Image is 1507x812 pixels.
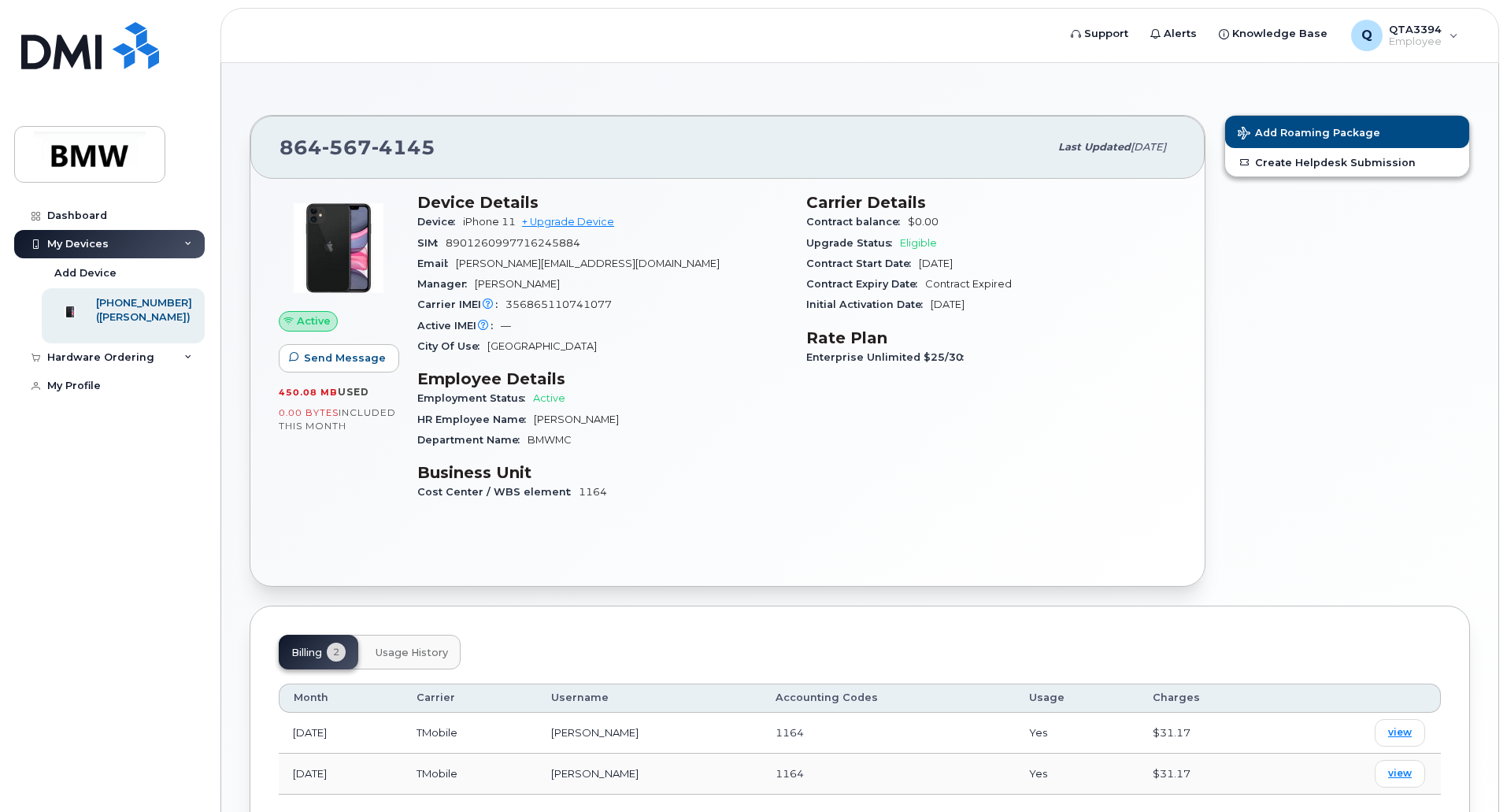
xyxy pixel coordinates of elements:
[417,486,579,498] span: Cost Center / WBS element
[528,434,572,446] span: BMWMC
[501,320,511,332] span: —
[297,313,331,328] span: Active
[417,237,446,249] span: SIM
[806,193,1176,212] h3: Carrier Details
[338,386,369,398] span: used
[806,278,925,290] span: Contract Expiry Date
[1375,760,1425,788] a: view
[279,684,402,712] th: Month
[537,713,761,754] td: [PERSON_NAME]
[579,486,607,498] span: 1164
[1015,684,1139,712] th: Usage
[776,767,804,780] span: 1164
[900,237,937,249] span: Eligible
[1225,116,1469,148] button: Add Roaming Package
[537,754,761,795] td: [PERSON_NAME]
[1375,719,1425,747] a: view
[322,135,372,159] span: 567
[806,258,919,269] span: Contract Start Date
[776,726,804,739] span: 1164
[537,684,761,712] th: Username
[806,328,1176,347] h3: Rate Plan
[417,278,475,290] span: Manager
[417,369,787,388] h3: Employee Details
[376,647,448,659] span: Usage History
[533,392,565,404] span: Active
[1438,743,1495,800] iframe: Messenger Launcher
[925,278,1012,290] span: Contract Expired
[402,684,537,712] th: Carrier
[931,298,965,310] span: [DATE]
[279,387,338,398] span: 450.08 MB
[417,320,501,332] span: Active IMEI
[806,216,908,228] span: Contract balance
[505,298,612,310] span: 356865110741077
[1015,754,1139,795] td: Yes
[279,754,402,795] td: [DATE]
[522,216,614,228] a: + Upgrade Device
[402,754,537,795] td: TMobile
[279,344,399,373] button: Send Message
[1015,713,1139,754] td: Yes
[534,413,619,425] span: [PERSON_NAME]
[417,216,463,228] span: Device
[417,340,487,352] span: City Of Use
[1058,141,1131,153] span: Last updated
[1139,684,1285,712] th: Charges
[1388,766,1412,780] span: view
[1225,148,1469,176] a: Create Helpdesk Submission
[417,193,787,212] h3: Device Details
[919,258,953,269] span: [DATE]
[417,463,787,482] h3: Business Unit
[446,237,580,249] span: 8901260997716245884
[1153,725,1271,740] div: $31.17
[417,392,533,404] span: Employment Status
[1238,127,1380,142] span: Add Roaming Package
[1131,141,1166,153] span: [DATE]
[402,713,537,754] td: TMobile
[761,684,1015,712] th: Accounting Codes
[291,201,386,295] img: iPhone_11.jpg
[280,135,435,159] span: 864
[463,216,516,228] span: iPhone 11
[487,340,597,352] span: [GEOGRAPHIC_DATA]
[417,434,528,446] span: Department Name
[304,350,386,365] span: Send Message
[806,351,972,363] span: Enterprise Unlimited $25/30
[908,216,939,228] span: $0.00
[475,278,560,290] span: [PERSON_NAME]
[456,258,720,269] span: [PERSON_NAME][EMAIL_ADDRESS][DOMAIN_NAME]
[279,407,339,418] span: 0.00 Bytes
[417,298,505,310] span: Carrier IMEI
[417,413,534,425] span: HR Employee Name
[1153,766,1271,781] div: $31.17
[372,135,435,159] span: 4145
[279,713,402,754] td: [DATE]
[806,298,931,310] span: Initial Activation Date
[417,258,456,269] span: Email
[806,237,900,249] span: Upgrade Status
[1388,725,1412,740] span: view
